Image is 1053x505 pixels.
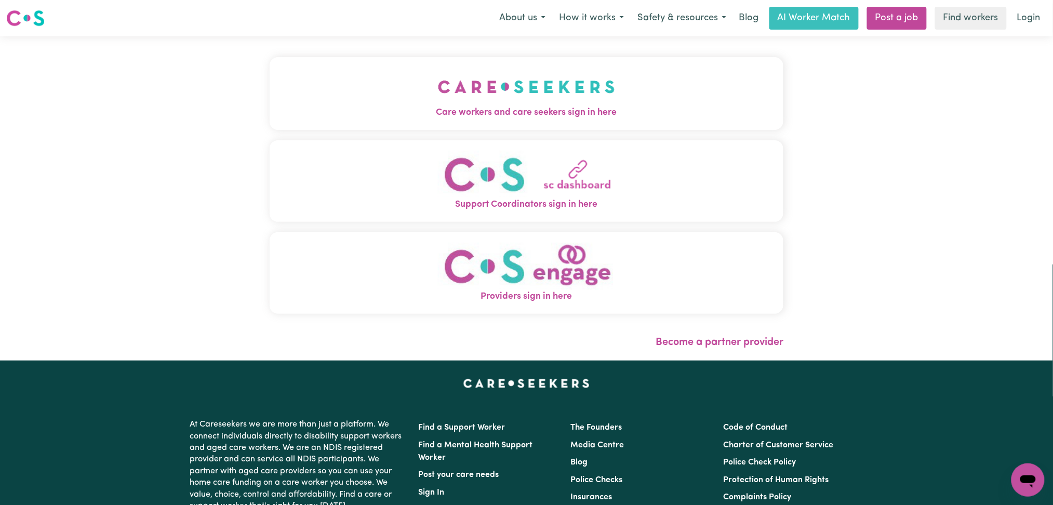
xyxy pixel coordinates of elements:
a: Complaints Policy [723,493,791,501]
a: Post your care needs [419,471,499,479]
a: The Founders [571,423,622,432]
a: Police Checks [571,476,623,484]
a: Post a job [867,7,927,30]
span: Care workers and care seekers sign in here [270,106,784,119]
button: Providers sign in here [270,232,784,314]
a: Blog [571,458,588,467]
a: Sign In [419,488,445,497]
button: How it works [552,7,631,29]
a: AI Worker Match [769,7,859,30]
a: Careseekers logo [6,6,45,30]
span: Providers sign in here [270,290,784,303]
button: Support Coordinators sign in here [270,140,784,222]
button: Care workers and care seekers sign in here [270,57,784,130]
span: Support Coordinators sign in here [270,198,784,211]
a: Become a partner provider [656,337,783,348]
a: Code of Conduct [723,423,788,432]
a: Charter of Customer Service [723,441,833,449]
a: Find workers [935,7,1007,30]
button: About us [492,7,552,29]
a: Login [1011,7,1047,30]
a: Insurances [571,493,612,501]
a: Find a Mental Health Support Worker [419,441,533,462]
a: Police Check Policy [723,458,796,467]
a: Protection of Human Rights [723,476,829,484]
a: Careseekers home page [463,379,590,388]
button: Safety & resources [631,7,733,29]
a: Media Centre [571,441,624,449]
iframe: Button to launch messaging window [1011,463,1045,497]
a: Find a Support Worker [419,423,505,432]
a: Blog [733,7,765,30]
img: Careseekers logo [6,9,45,28]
